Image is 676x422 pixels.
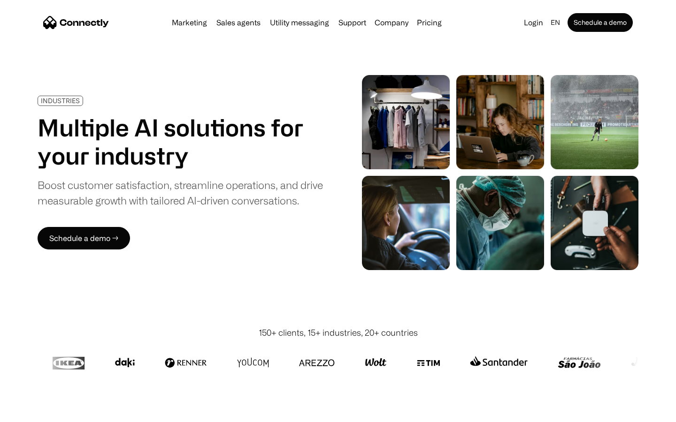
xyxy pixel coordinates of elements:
a: Marketing [168,19,211,26]
a: Sales agents [213,19,264,26]
a: Schedule a demo [568,13,633,32]
a: Support [335,19,370,26]
div: INDUSTRIES [41,97,80,104]
a: Pricing [413,19,446,26]
a: Login [520,16,547,29]
div: Boost customer satisfaction, streamline operations, and drive measurable growth with tailored AI-... [38,177,323,208]
ul: Language list [19,406,56,419]
div: en [551,16,560,29]
div: 150+ clients, 15+ industries, 20+ countries [259,326,418,339]
a: Schedule a demo → [38,227,130,249]
h1: Multiple AI solutions for your industry [38,113,323,170]
div: Company [375,16,408,29]
aside: Language selected: English [9,405,56,419]
a: Utility messaging [266,19,333,26]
